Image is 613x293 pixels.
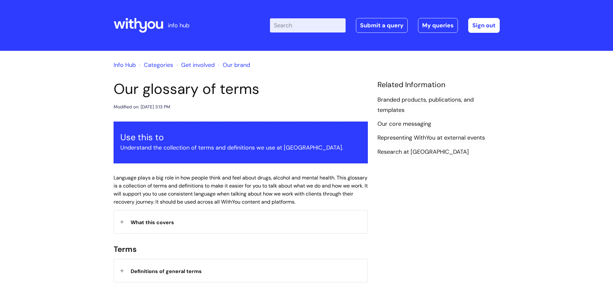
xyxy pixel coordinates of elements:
[114,244,137,254] span: Terms
[468,18,500,33] a: Sign out
[377,80,500,89] h4: Related Information
[120,132,361,142] h3: Use this to
[223,61,250,69] a: Our brand
[144,61,173,69] a: Categories
[114,80,368,98] h1: Our glossary of terms
[114,174,368,205] span: Language plays a big role in how people think and feel about drugs, alcohol and mental health. Th...
[377,134,485,142] a: Representing WithYou at external events
[131,219,174,226] span: What this covers
[377,120,431,128] a: Our core messaging
[216,60,250,70] li: Our brand
[114,103,170,111] div: Modified on: [DATE] 3:13 PM
[168,20,190,31] p: info hub
[137,60,173,70] li: Solution home
[270,18,346,32] input: Search
[270,18,500,33] div: | -
[181,61,215,69] a: Get involved
[418,18,458,33] a: My queries
[377,148,469,156] a: Research at [GEOGRAPHIC_DATA]
[131,268,202,275] span: Definitions of general terms
[175,60,215,70] li: Get involved
[356,18,408,33] a: Submit a query
[114,61,136,69] a: Info Hub
[120,142,361,153] p: Understand the collection of terms and definitions we use at [GEOGRAPHIC_DATA].
[377,96,474,114] a: Branded products, publications, and templates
